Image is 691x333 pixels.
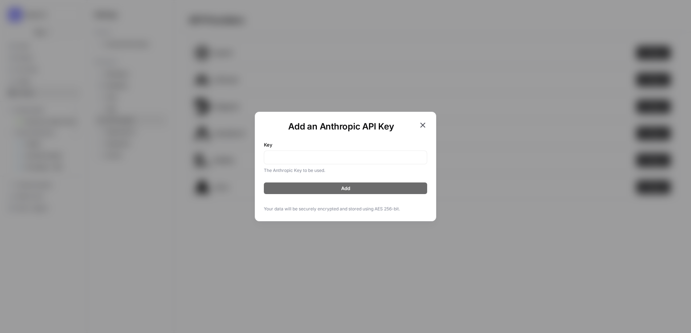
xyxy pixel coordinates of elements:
[264,206,427,212] span: Your data will be securely encrypted and stored using AES 256-bit.
[341,185,350,192] span: Add
[264,121,418,132] h1: Add an Anthropic API Key
[264,182,427,194] button: Add
[264,141,427,148] label: Key
[264,167,427,174] div: The Anthropic Key to be used.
